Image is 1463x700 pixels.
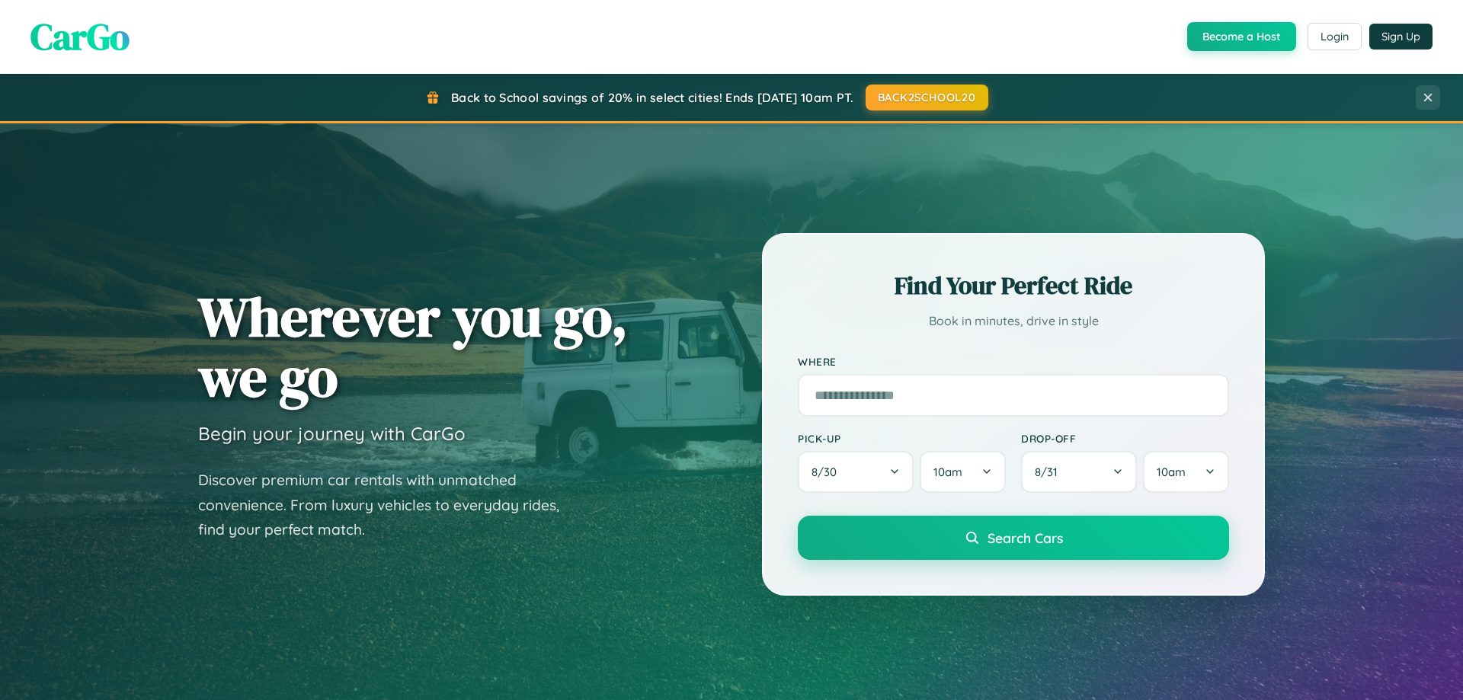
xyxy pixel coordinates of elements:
p: Book in minutes, drive in style [798,310,1229,332]
span: CarGo [30,11,130,62]
button: BACK2SCHOOL20 [866,85,988,110]
label: Drop-off [1021,432,1229,445]
p: Discover premium car rentals with unmatched convenience. From luxury vehicles to everyday rides, ... [198,468,579,542]
label: Pick-up [798,432,1006,445]
button: 8/30 [798,451,914,493]
h3: Begin your journey with CarGo [198,422,466,445]
button: Become a Host [1187,22,1296,51]
span: 10am [933,465,962,479]
h2: Find Your Perfect Ride [798,269,1229,302]
button: 8/31 [1021,451,1137,493]
span: 8 / 31 [1035,465,1065,479]
h1: Wherever you go, we go [198,286,628,407]
button: 10am [920,451,1006,493]
button: Search Cars [798,516,1229,560]
button: Sign Up [1369,24,1433,50]
label: Where [798,355,1229,368]
button: Login [1308,23,1362,50]
span: Search Cars [988,529,1063,546]
button: 10am [1143,451,1229,493]
span: Back to School savings of 20% in select cities! Ends [DATE] 10am PT. [451,90,853,105]
span: 10am [1157,465,1186,479]
span: 8 / 30 [812,465,844,479]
